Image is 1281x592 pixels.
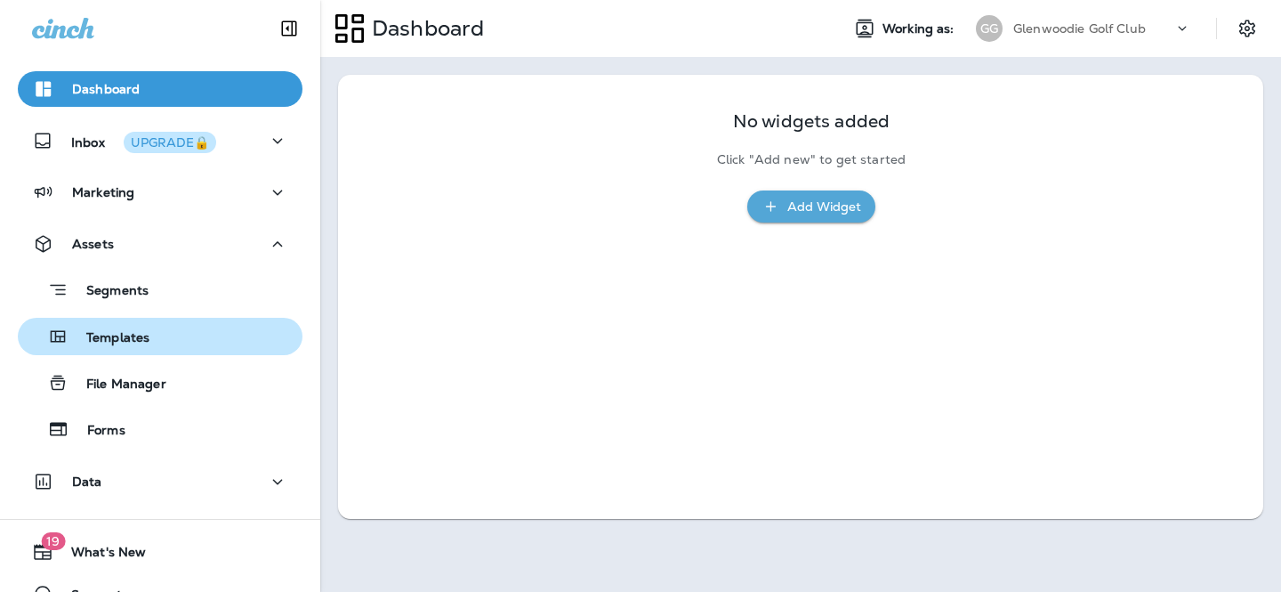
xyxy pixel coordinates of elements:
[717,152,906,167] p: Click "Add new" to get started
[72,474,102,489] p: Data
[365,15,484,42] p: Dashboard
[68,330,149,347] p: Templates
[18,318,302,355] button: Templates
[18,226,302,262] button: Assets
[41,532,65,550] span: 19
[787,196,861,218] div: Add Widget
[72,82,140,96] p: Dashboard
[18,364,302,401] button: File Manager
[71,132,216,150] p: Inbox
[72,185,134,199] p: Marketing
[53,545,146,566] span: What's New
[18,464,302,499] button: Data
[976,15,1003,42] div: GG
[747,191,875,223] button: Add Widget
[18,534,302,570] button: 19What's New
[18,123,302,158] button: InboxUPGRADE🔒
[18,410,302,448] button: Forms
[264,11,314,46] button: Collapse Sidebar
[18,71,302,107] button: Dashboard
[882,21,958,36] span: Working as:
[131,136,209,149] div: UPGRADE🔒
[1231,12,1263,45] button: Settings
[68,283,149,301] p: Segments
[18,174,302,210] button: Marketing
[18,271,302,309] button: Segments
[733,114,890,129] p: No widgets added
[124,132,216,153] button: UPGRADE🔒
[68,377,166,393] p: File Manager
[1013,21,1146,36] p: Glenwoodie Golf Club
[69,423,125,440] p: Forms
[72,237,114,251] p: Assets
